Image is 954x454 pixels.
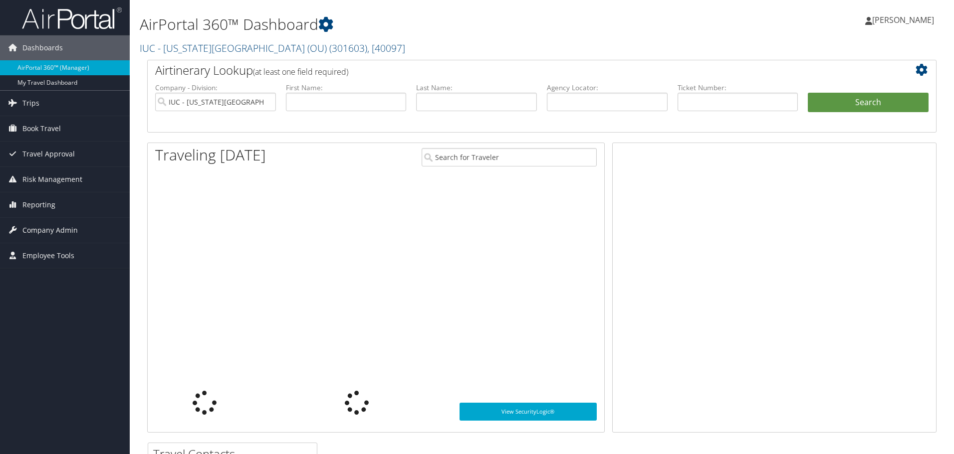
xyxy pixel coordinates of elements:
span: , [ 40097 ] [367,41,405,55]
span: (at least one field required) [253,66,348,77]
input: Search for Traveler [422,148,597,166]
span: Dashboards [22,35,63,60]
label: Agency Locator: [547,83,668,93]
span: Trips [22,91,39,116]
a: IUC - [US_STATE][GEOGRAPHIC_DATA] (OU) [140,41,405,55]
label: Last Name: [416,83,537,93]
img: airportal-logo.png [22,6,122,30]
span: Company Admin [22,218,78,243]
h1: AirPortal 360™ Dashboard [140,14,676,35]
button: Search [808,93,929,113]
span: Travel Approval [22,142,75,166]
span: Employee Tools [22,243,74,268]
span: ( 301603 ) [329,41,367,55]
span: [PERSON_NAME] [872,14,934,25]
label: Company - Division: [155,83,276,93]
h2: Airtinerary Lookup [155,62,863,79]
span: Risk Management [22,167,82,192]
span: Book Travel [22,116,61,141]
label: Ticket Number: [678,83,798,93]
a: View SecurityLogic® [460,403,597,421]
a: [PERSON_NAME] [865,5,944,35]
label: First Name: [286,83,407,93]
h1: Traveling [DATE] [155,145,266,165]
span: Reporting [22,192,55,217]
